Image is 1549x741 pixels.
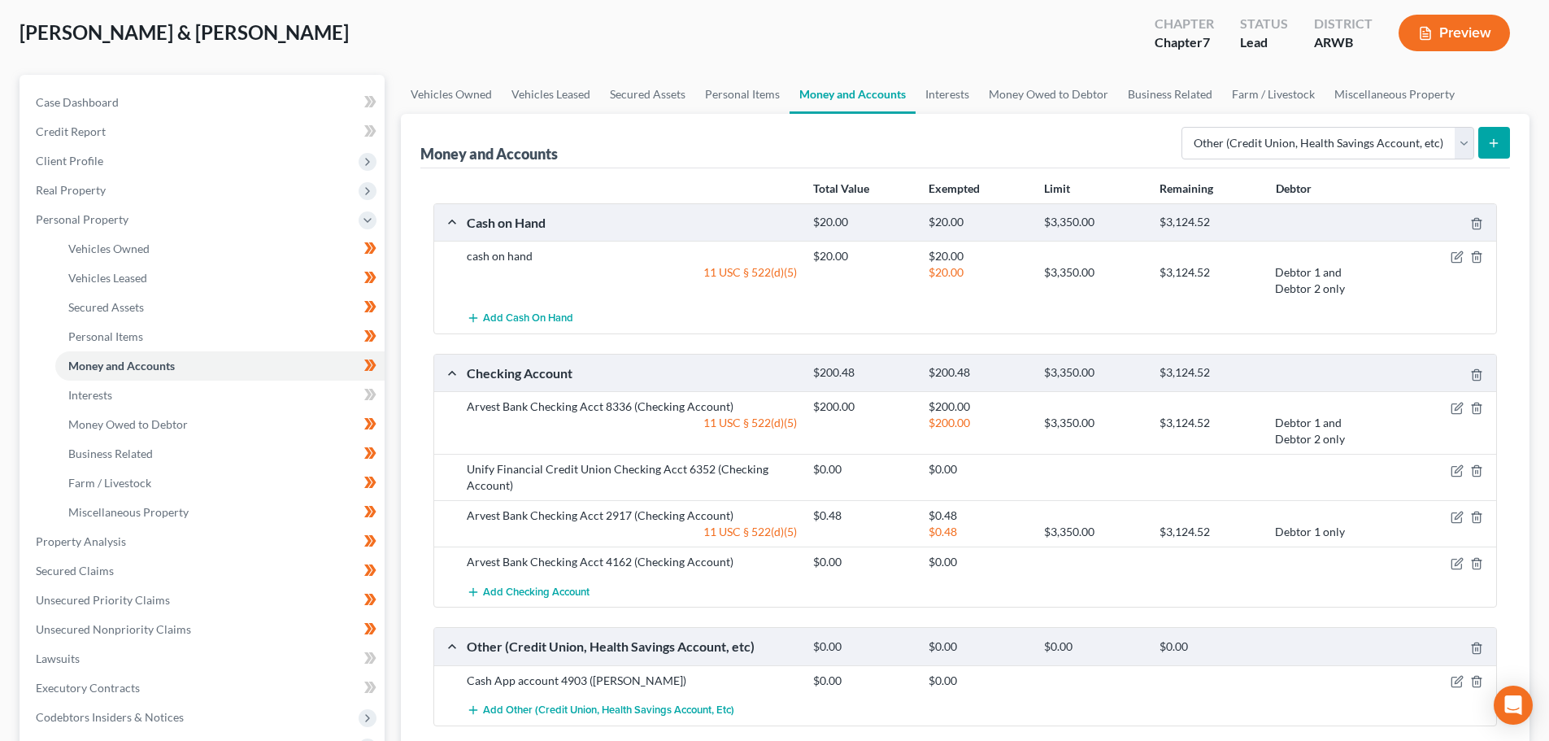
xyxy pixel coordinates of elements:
[1399,15,1510,51] button: Preview
[23,527,385,556] a: Property Analysis
[55,498,385,527] a: Miscellaneous Property
[36,124,106,138] span: Credit Report
[1314,33,1373,52] div: ARWB
[1222,75,1325,114] a: Farm / Livestock
[23,644,385,673] a: Lawsuits
[920,215,1036,230] div: $20.00
[55,234,385,264] a: Vehicles Owned
[401,75,502,114] a: Vehicles Owned
[36,593,170,607] span: Unsecured Priority Claims
[459,264,805,297] div: 11 USC § 522(d)(5)
[1036,639,1151,655] div: $0.00
[920,264,1036,297] div: $20.00
[459,248,805,264] div: cash on hand
[805,673,920,689] div: $0.00
[36,681,140,695] span: Executory Contracts
[459,214,805,231] div: Cash on Hand
[36,622,191,636] span: Unsecured Nonpriority Claims
[36,710,184,724] span: Codebtors Insiders & Notices
[1118,75,1222,114] a: Business Related
[1036,365,1151,381] div: $3,350.00
[805,554,920,570] div: $0.00
[805,399,920,415] div: $200.00
[1036,524,1151,540] div: $3,350.00
[23,615,385,644] a: Unsecured Nonpriority Claims
[459,415,805,447] div: 11 USC § 522(d)(5)
[36,534,126,548] span: Property Analysis
[1240,15,1288,33] div: Status
[1494,686,1533,725] div: Open Intercom Messenger
[1151,639,1267,655] div: $0.00
[1044,181,1070,195] strong: Limit
[55,322,385,351] a: Personal Items
[459,524,805,540] div: 11 USC § 522(d)(5)
[483,312,573,325] span: Add Cash on Hand
[805,639,920,655] div: $0.00
[68,329,143,343] span: Personal Items
[920,415,1036,447] div: $200.00
[459,461,805,494] div: Unify Financial Credit Union Checking Acct 6352 (Checking Account)
[920,508,1036,524] div: $0.48
[920,554,1036,570] div: $0.00
[23,88,385,117] a: Case Dashboard
[483,586,590,599] span: Add Checking Account
[23,673,385,703] a: Executory Contracts
[20,20,349,44] span: [PERSON_NAME] & [PERSON_NAME]
[920,365,1036,381] div: $200.48
[1276,181,1312,195] strong: Debtor
[805,215,920,230] div: $20.00
[36,212,128,226] span: Personal Property
[1036,264,1151,297] div: $3,350.00
[467,577,590,607] button: Add Checking Account
[55,410,385,439] a: Money Owed to Debtor
[68,271,147,285] span: Vehicles Leased
[1203,34,1210,50] span: 7
[502,75,600,114] a: Vehicles Leased
[920,639,1036,655] div: $0.00
[1325,75,1464,114] a: Miscellaneous Property
[805,248,920,264] div: $20.00
[55,381,385,410] a: Interests
[805,508,920,524] div: $0.48
[979,75,1118,114] a: Money Owed to Debtor
[695,75,790,114] a: Personal Items
[483,704,734,717] span: Add Other (Credit Union, Health Savings Account, etc)
[1151,215,1267,230] div: $3,124.52
[68,242,150,255] span: Vehicles Owned
[459,673,805,689] div: Cash App account 4903 ([PERSON_NAME])
[1036,415,1151,447] div: $3,350.00
[929,181,980,195] strong: Exempted
[459,508,805,524] div: Arvest Bank Checking Acct 2917 (Checking Account)
[1155,33,1214,52] div: Chapter
[420,144,558,163] div: Money and Accounts
[68,300,144,314] span: Secured Assets
[55,439,385,469] a: Business Related
[1267,415,1382,447] div: Debtor 1 and Debtor 2 only
[459,364,805,381] div: Checking Account
[459,399,805,415] div: Arvest Bank Checking Acct 8336 (Checking Account)
[36,183,106,197] span: Real Property
[920,673,1036,689] div: $0.00
[459,638,805,655] div: Other (Credit Union, Health Savings Account, etc)
[1267,524,1382,540] div: Debtor 1 only
[68,476,151,490] span: Farm / Livestock
[68,505,189,519] span: Miscellaneous Property
[36,652,80,665] span: Lawsuits
[68,417,188,431] span: Money Owed to Debtor
[920,524,1036,540] div: $0.48
[55,264,385,293] a: Vehicles Leased
[1267,264,1382,297] div: Debtor 1 and Debtor 2 only
[1151,365,1267,381] div: $3,124.52
[1160,181,1213,195] strong: Remaining
[23,117,385,146] a: Credit Report
[36,564,114,578] span: Secured Claims
[1036,215,1151,230] div: $3,350.00
[23,556,385,586] a: Secured Claims
[68,388,112,402] span: Interests
[805,461,920,477] div: $0.00
[790,75,916,114] a: Money and Accounts
[23,586,385,615] a: Unsecured Priority Claims
[55,469,385,498] a: Farm / Livestock
[920,248,1036,264] div: $20.00
[1151,264,1267,297] div: $3,124.52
